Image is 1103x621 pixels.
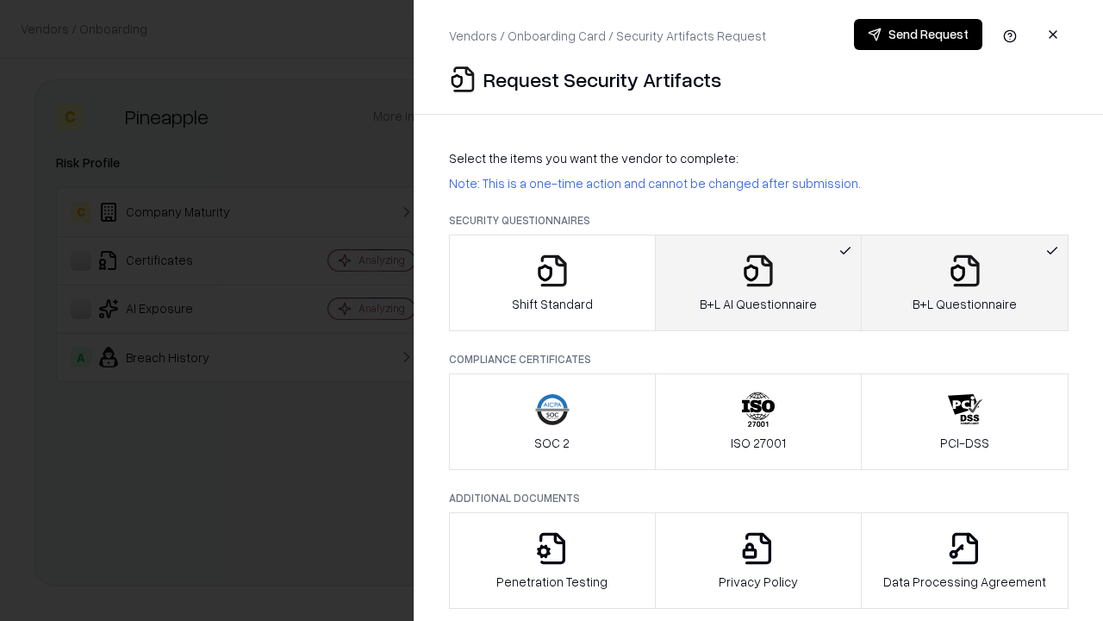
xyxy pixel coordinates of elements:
button: PCI-DSS [861,373,1069,470]
p: Data Processing Agreement [883,573,1046,591]
button: Penetration Testing [449,512,656,609]
button: B+L AI Questionnaire [655,235,863,331]
button: B+L Questionnaire [861,235,1069,331]
p: Penetration Testing [496,573,608,591]
button: Shift Standard [449,235,656,331]
button: Privacy Policy [655,512,863,609]
p: B+L Questionnaire [913,295,1017,313]
p: Vendors / Onboarding Card / Security Artifacts Request [449,27,766,45]
p: PCI-DSS [940,434,989,452]
button: SOC 2 [449,373,656,470]
p: Security Questionnaires [449,213,1069,228]
p: SOC 2 [534,434,570,452]
p: Additional Documents [449,491,1069,505]
p: Select the items you want the vendor to complete: [449,149,1069,167]
p: ISO 27001 [731,434,786,452]
p: B+L AI Questionnaire [700,295,817,313]
p: Note: This is a one-time action and cannot be changed after submission. [449,174,1069,192]
p: Request Security Artifacts [483,66,721,93]
p: Compliance Certificates [449,352,1069,367]
button: Data Processing Agreement [861,512,1069,609]
p: Privacy Policy [719,573,798,591]
button: Send Request [854,19,982,50]
p: Shift Standard [512,295,593,313]
button: ISO 27001 [655,373,863,470]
